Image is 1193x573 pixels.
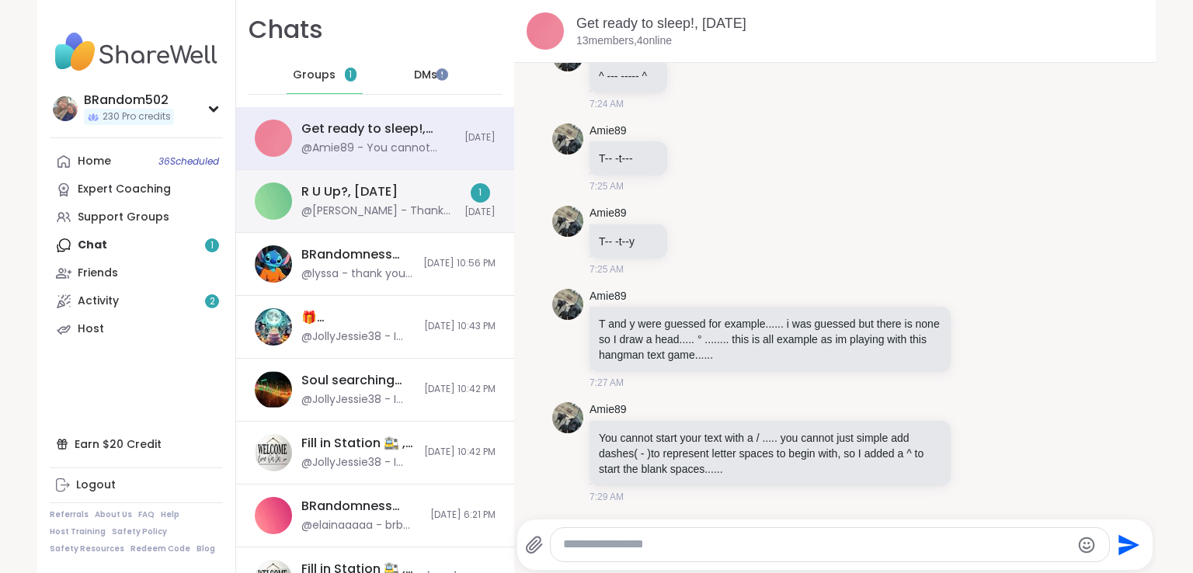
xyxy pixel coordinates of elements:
a: Amie89 [590,123,626,139]
a: Help [161,509,179,520]
img: Get ready to sleep!, Oct 13 [255,120,292,157]
div: @[PERSON_NAME] - Thank you for the readings [DATE] [PERSON_NAME]! [301,203,455,219]
span: [DATE] 10:42 PM [424,446,496,459]
img: Soul searching with music -Special topic edition! , Oct 13 [255,371,292,408]
div: Support Groups [78,210,169,225]
div: Earn $20 Credit [50,430,223,458]
img: https://sharewell-space-live.sfo3.digitaloceanspaces.com/user-generated/c3bd44a5-f966-4702-9748-c... [552,123,583,155]
a: Referrals [50,509,89,520]
p: T-- -t--- [599,151,658,166]
iframe: Spotlight [436,68,448,81]
div: BRandomness Ohana Open Forum, [DATE] [301,498,421,515]
div: BRandom502 [84,92,174,109]
span: Groups [293,68,336,83]
a: Amie89 [590,206,626,221]
span: 7:25 AM [590,262,624,276]
span: [DATE] 6:21 PM [430,509,496,522]
p: ^ --- ----- ^ [599,68,658,84]
div: Home [78,154,111,169]
a: Amie89 [590,402,626,418]
a: Redeem Code [130,543,190,554]
a: Host [50,315,223,343]
a: Safety Policy [112,526,167,537]
p: T and y were guessed for example...... i was guessed but there is none so I draw a head..... ° ..... [599,316,941,363]
a: Friends [50,259,223,287]
div: @JollyJessie38 - I have sessions for anyone that need them [DATE] and [DATE] almost all day and t... [301,329,415,345]
img: Fill in Station 🚉 , Oct 13 [255,434,292,471]
span: [DATE] 10:56 PM [423,257,496,270]
img: https://sharewell-space-live.sfo3.digitaloceanspaces.com/user-generated/c3bd44a5-f966-4702-9748-c... [552,289,583,320]
div: Soul searching with music -Special topic edition! , [DATE] [301,372,415,389]
div: 🎁 [PERSON_NAME]’s Spooktacular Birthday Party 🎃 , [DATE] [301,309,415,326]
h1: Chats [249,12,323,47]
a: Support Groups [50,203,223,231]
a: Expert Coaching [50,175,223,203]
div: Expert Coaching [78,182,171,197]
img: R U Up?, Oct 14 [255,182,292,220]
div: @JollyJessie38 - I have sessions for anyone that need them [DATE] and [DATE] almost all day and t... [301,455,415,471]
a: Blog [197,543,215,554]
a: Home36Scheduled [50,148,223,175]
span: [DATE] 10:43 PM [424,320,496,333]
div: Fill in Station 🚉 , [DATE] [301,435,415,452]
span: 7:24 AM [590,97,624,111]
button: Emoji picker [1077,536,1096,554]
div: BRandomness last call, [DATE] [301,246,414,263]
img: 🎁 Lynette’s Spooktacular Birthday Party 🎃 , Oct 11 [255,308,292,346]
span: 2 [210,295,215,308]
img: BRandom502 [53,96,78,121]
span: DMs [414,68,437,83]
img: Get ready to sleep!, Oct 13 [527,12,564,50]
p: 13 members, 4 online [576,33,672,49]
a: Get ready to sleep!, [DATE] [576,16,746,31]
span: 1 [349,68,352,82]
div: @Amie89 - You cannot start your text with a / ..... you cannot just simple add dashes( - )to repr... [301,141,455,156]
span: 7:29 AM [590,490,624,504]
div: R U Up?, [DATE] [301,183,398,200]
button: Send [1110,527,1145,562]
span: 7:25 AM [590,179,624,193]
img: BRandomness last call, Oct 13 [255,245,292,283]
p: You cannot start your text with a / ..... you cannot just simple add dashes( - )to represent lett... [599,430,941,477]
a: Amie89 [590,289,626,304]
a: Host Training [50,526,106,537]
a: Safety Resources [50,543,124,554]
span: [DATE] 10:42 PM [424,383,496,396]
span: 230 Pro credits [103,110,171,123]
a: About Us [95,509,132,520]
span: [DATE] [464,131,496,144]
div: Host [78,321,104,337]
div: @JollyJessie38 - I have sessions for anyone that need them [DATE] and [DATE] almost all day and t... [301,392,415,408]
p: T-- -t--y [599,234,658,249]
a: Logout [50,471,223,499]
img: ShareWell Nav Logo [50,25,223,79]
div: @lyssa - thank you [PERSON_NAME] [301,266,414,282]
img: BRandomness Ohana Open Forum, Oct 13 [255,497,292,534]
span: 7:27 AM [590,376,624,390]
span: 36 Scheduled [158,155,219,168]
a: Activity2 [50,287,223,315]
div: Activity [78,293,119,309]
div: Logout [76,477,116,493]
textarea: Type your message [563,537,1070,553]
span: [DATE] [464,206,496,219]
a: FAQ [138,509,155,520]
div: @elainaaaaa - brb bathroom [301,518,421,533]
div: 1 [471,183,490,203]
div: Get ready to sleep!, [DATE] [301,120,455,137]
div: Friends [78,266,118,281]
img: https://sharewell-space-live.sfo3.digitaloceanspaces.com/user-generated/c3bd44a5-f966-4702-9748-c... [552,206,583,237]
img: https://sharewell-space-live.sfo3.digitaloceanspaces.com/user-generated/c3bd44a5-f966-4702-9748-c... [552,402,583,433]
